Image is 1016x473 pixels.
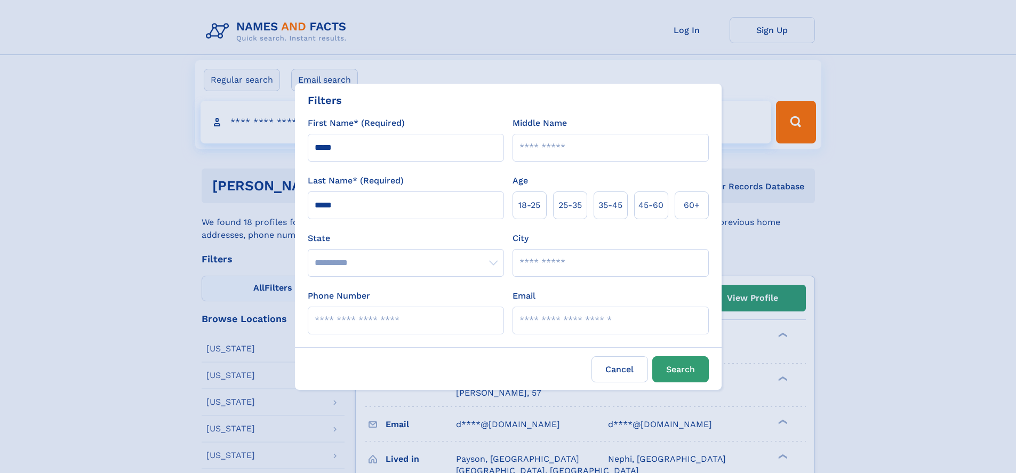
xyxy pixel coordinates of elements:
span: 18‑25 [518,199,540,212]
label: Cancel [591,356,648,382]
span: 25‑35 [558,199,582,212]
span: 45‑60 [638,199,663,212]
label: First Name* (Required) [308,117,405,130]
label: Email [513,290,535,302]
div: Filters [308,92,342,108]
label: Phone Number [308,290,370,302]
label: Middle Name [513,117,567,130]
label: Last Name* (Required) [308,174,404,187]
span: 35‑45 [598,199,622,212]
span: 60+ [684,199,700,212]
label: City [513,232,529,245]
button: Search [652,356,709,382]
label: State [308,232,504,245]
label: Age [513,174,528,187]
